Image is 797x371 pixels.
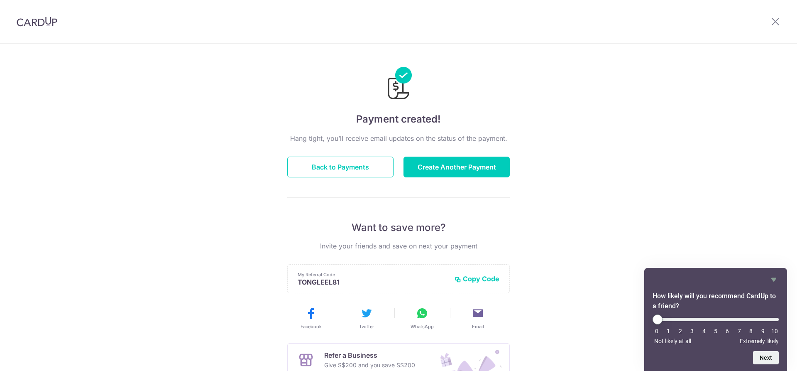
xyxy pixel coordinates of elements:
li: 6 [723,328,731,334]
button: Next question [753,351,779,364]
p: Want to save more? [287,221,510,234]
span: Email [472,323,484,330]
p: TONGLEEL81 [298,278,448,286]
li: 2 [676,328,685,334]
button: Copy Code [455,275,499,283]
img: CardUp [17,17,57,27]
li: 4 [700,328,708,334]
button: Back to Payments [287,157,394,177]
li: 7 [735,328,743,334]
p: My Referral Code [298,271,448,278]
button: Facebook [286,307,335,330]
span: WhatsApp [411,323,434,330]
p: Refer a Business [324,350,415,360]
span: Twitter [359,323,374,330]
span: Facebook [301,323,322,330]
li: 5 [711,328,720,334]
button: Twitter [342,307,391,330]
span: Extremely likely [740,338,779,344]
button: Email [453,307,502,330]
p: Invite your friends and save on next your payment [287,241,510,251]
div: How likely will you recommend CardUp to a friend? Select an option from 0 to 10, with 0 being Not... [653,275,779,364]
button: Create Another Payment [403,157,510,177]
h4: Payment created! [287,112,510,127]
p: Hang tight, you’ll receive email updates on the status of the payment. [287,133,510,143]
li: 1 [664,328,672,334]
img: Payments [385,67,412,102]
li: 9 [759,328,767,334]
h2: How likely will you recommend CardUp to a friend? Select an option from 0 to 10, with 0 being Not... [653,291,779,311]
li: 10 [770,328,779,334]
li: 0 [653,328,661,334]
p: Give S$200 and you save S$200 [324,360,415,370]
li: 8 [747,328,755,334]
button: WhatsApp [398,307,447,330]
div: How likely will you recommend CardUp to a friend? Select an option from 0 to 10, with 0 being Not... [653,314,779,344]
li: 3 [688,328,696,334]
span: Not likely at all [654,338,691,344]
button: Hide survey [769,275,779,285]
